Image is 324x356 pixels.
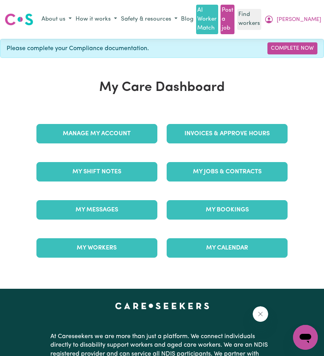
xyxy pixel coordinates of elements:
a: AI Worker Match [196,5,218,34]
a: Careseekers logo [5,10,33,28]
button: About us [40,13,74,26]
iframe: Close message [253,306,268,322]
a: Find workers [237,9,261,30]
button: How it works [74,13,119,26]
a: Blog [179,14,195,26]
a: My Bookings [167,200,288,220]
span: Please complete your Compliance documentation. [7,44,149,53]
h1: My Care Dashboard [32,80,293,96]
span: Need any help? [5,5,47,12]
span: [PERSON_NAME] [277,16,321,24]
a: My Jobs & Contracts [167,162,288,181]
a: Post a job [221,5,234,34]
iframe: Button to launch messaging window [293,325,318,350]
a: My Shift Notes [36,162,157,181]
a: Careseekers home page [115,303,209,309]
a: Manage My Account [36,124,157,143]
a: My Messages [36,200,157,220]
button: My Account [262,13,323,26]
a: My Calendar [167,238,288,258]
button: Safety & resources [119,13,179,26]
img: Careseekers logo [5,12,33,26]
a: My Workers [36,238,157,258]
a: Complete Now [267,42,317,54]
a: Invoices & Approve Hours [167,124,288,143]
